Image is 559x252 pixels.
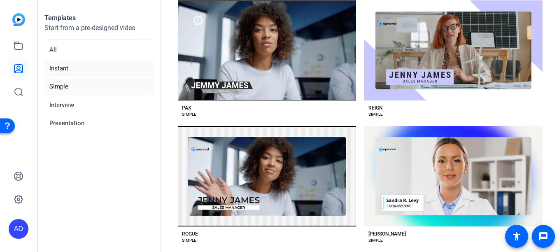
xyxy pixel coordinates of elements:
div: SIMPLE [368,237,383,244]
button: Template image [364,0,543,101]
mat-icon: message [538,231,548,241]
button: Template image [364,126,543,226]
div: REIGN [368,105,382,111]
button: Template image [178,0,356,101]
li: Interview [44,97,154,114]
div: PAX [182,105,191,111]
div: [PERSON_NAME] [368,231,406,237]
div: SIMPLE [182,237,196,244]
strong: Templates [44,14,76,22]
li: Instant [44,60,154,77]
p: Start from a pre-designed video [44,23,154,40]
div: SIMPLE [182,111,196,118]
li: All [44,42,154,58]
mat-icon: accessibility [512,231,522,241]
li: Presentation [44,115,154,132]
div: AD [9,219,28,239]
img: blue-gradient.svg [12,13,25,26]
div: ROGUE [182,231,198,237]
li: Simple [44,78,154,95]
button: Template image [178,126,356,226]
div: SIMPLE [368,111,383,118]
